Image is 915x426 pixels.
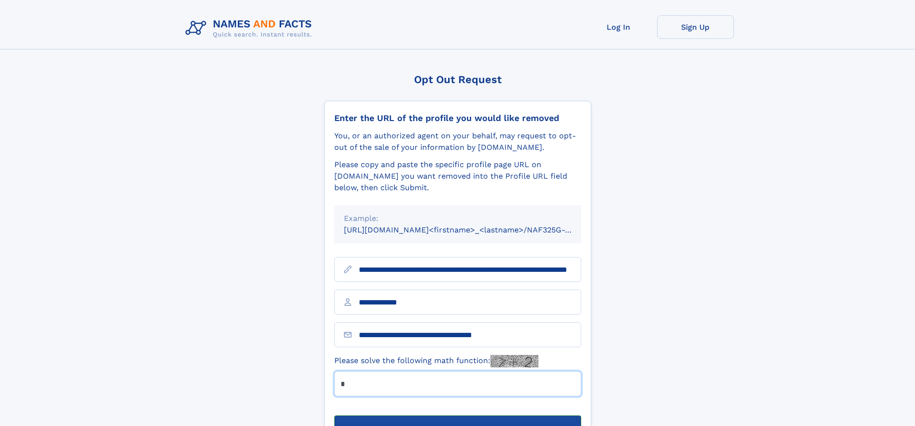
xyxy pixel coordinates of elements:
[334,355,538,367] label: Please solve the following math function:
[334,159,581,194] div: Please copy and paste the specific profile page URL on [DOMAIN_NAME] you want removed into the Pr...
[344,213,572,224] div: Example:
[334,113,581,123] div: Enter the URL of the profile you would like removed
[657,15,734,39] a: Sign Up
[182,15,320,41] img: Logo Names and Facts
[580,15,657,39] a: Log In
[344,225,599,234] small: [URL][DOMAIN_NAME]<firstname>_<lastname>/NAF325G-xxxxxxxx
[324,73,591,85] div: Opt Out Request
[334,130,581,153] div: You, or an authorized agent on your behalf, may request to opt-out of the sale of your informatio...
